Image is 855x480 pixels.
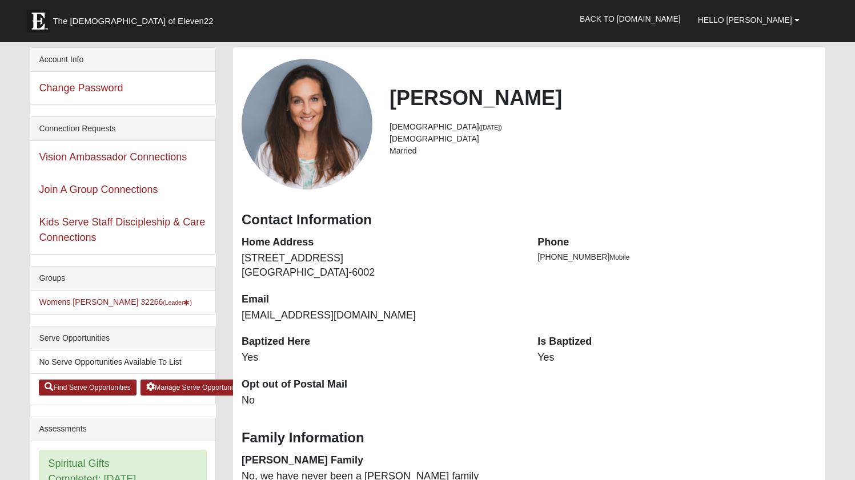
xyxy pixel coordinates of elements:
small: (Leader ) [163,299,192,306]
span: The [DEMOGRAPHIC_DATA] of Eleven22 [53,15,213,27]
li: No Serve Opportunities Available To List [30,350,215,374]
img: Eleven22 logo [27,10,50,33]
a: Find Serve Opportunities [39,380,137,396]
dt: Email [242,292,520,307]
dd: [STREET_ADDRESS] [GEOGRAPHIC_DATA]-6002 [242,251,520,280]
div: Account Info [30,48,215,72]
dt: Phone [537,235,816,250]
a: Womens [PERSON_NAME] 32266(Leader) [39,297,192,306]
div: Groups [30,267,215,291]
span: Hello [PERSON_NAME] [698,15,792,25]
li: Married [390,145,816,157]
li: [DEMOGRAPHIC_DATA] [390,133,816,145]
a: Manage Serve Opportunities [141,380,250,396]
dd: [EMAIL_ADDRESS][DOMAIN_NAME] [242,308,520,323]
dt: [PERSON_NAME] Family [242,453,520,468]
div: Connection Requests [30,117,215,141]
a: The [DEMOGRAPHIC_DATA] of Eleven22 [21,4,250,33]
h3: Family Information [242,430,817,446]
a: Back to [DOMAIN_NAME] [571,5,689,33]
a: View Fullsize Photo [242,59,372,189]
dt: Baptized Here [242,334,520,349]
div: Assessments [30,417,215,441]
h3: Contact Information [242,212,817,228]
a: Kids Serve Staff Discipleship & Care Connections [39,216,205,243]
h2: [PERSON_NAME] [390,86,816,110]
a: Hello [PERSON_NAME] [689,6,808,34]
span: Mobile [609,253,629,261]
div: Serve Opportunities [30,326,215,350]
dd: Yes [537,350,816,365]
dt: Opt out of Postal Mail [242,377,520,392]
dd: No [242,393,520,408]
a: Change Password [39,82,123,94]
dt: Is Baptized [537,334,816,349]
a: Join A Group Connections [39,184,158,195]
li: [PHONE_NUMBER] [537,251,816,263]
a: Vision Ambassador Connections [39,151,187,163]
dt: Home Address [242,235,520,250]
small: ([DATE]) [479,124,502,131]
dd: Yes [242,350,520,365]
li: [DEMOGRAPHIC_DATA] [390,121,816,133]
